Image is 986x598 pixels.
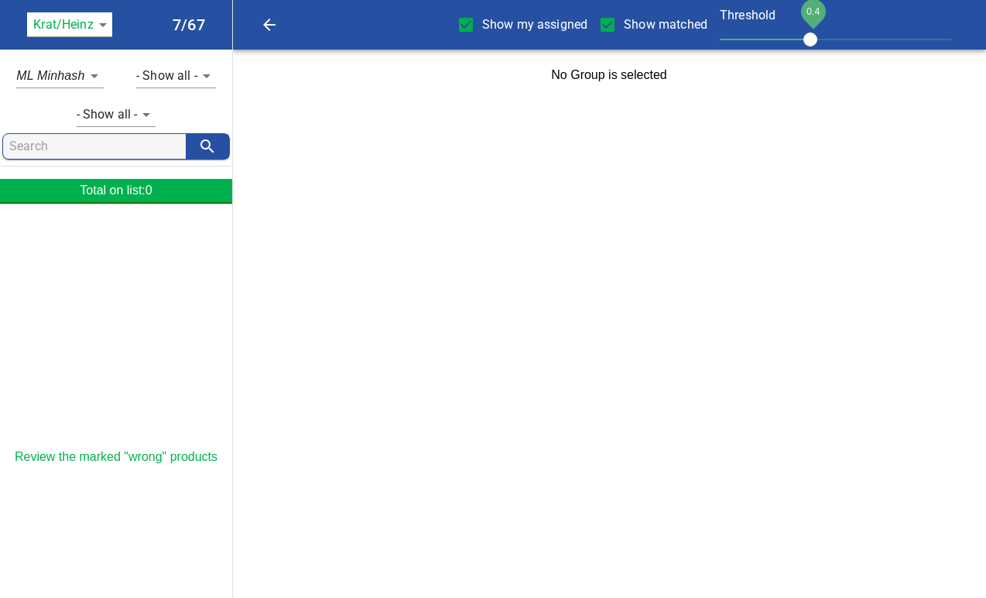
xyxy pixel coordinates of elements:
span: 0.4 [806,6,820,17]
a: Review the marked "wrong" products [15,450,217,464]
div: Krat/Heinz [27,12,112,37]
div: No Group is selected [551,68,666,82]
button: Close [251,6,288,43]
p: Threshold [720,6,952,25]
span: Show my assigned [482,15,587,34]
button: search [186,134,229,159]
h6: 7/67 [173,12,205,37]
label: Show my assigned products only, uncheck to show all products [450,9,587,41]
em: ML Minhash [16,69,84,82]
div: ML Minhash [16,64,103,88]
span: Show matched [624,15,707,34]
div: - Show all - [77,102,156,127]
div: - Show all - [136,64,216,88]
input: search [9,134,186,159]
